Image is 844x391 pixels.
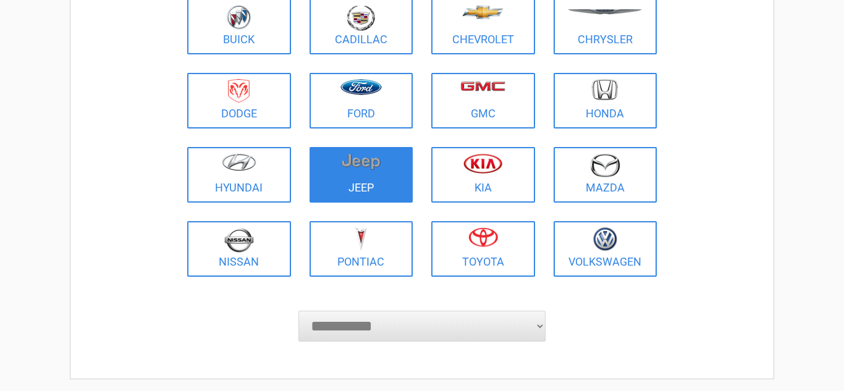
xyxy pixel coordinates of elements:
[310,73,413,128] a: Ford
[589,153,620,177] img: mazda
[463,153,502,174] img: kia
[187,73,291,128] a: Dodge
[355,227,367,251] img: pontiac
[592,79,618,101] img: honda
[310,147,413,203] a: Jeep
[431,221,535,277] a: Toyota
[554,73,657,128] a: Honda
[310,221,413,277] a: Pontiac
[187,221,291,277] a: Nissan
[228,79,250,103] img: dodge
[340,79,382,95] img: ford
[462,6,504,19] img: chevrolet
[431,73,535,128] a: GMC
[554,147,657,203] a: Mazda
[224,227,254,253] img: nissan
[222,153,256,171] img: hyundai
[187,147,291,203] a: Hyundai
[593,227,617,251] img: volkswagen
[554,221,657,277] a: Volkswagen
[431,147,535,203] a: Kia
[347,5,375,31] img: cadillac
[468,227,498,247] img: toyota
[341,153,381,170] img: jeep
[567,9,643,15] img: chrysler
[227,5,251,30] img: buick
[460,81,505,91] img: gmc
